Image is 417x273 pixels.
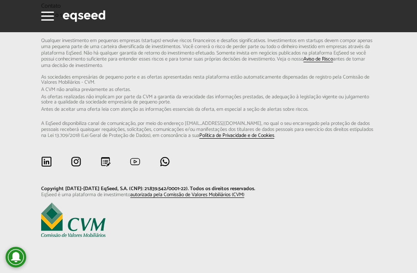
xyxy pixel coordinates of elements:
p: Copyright [DATE]-[DATE] EqSeed, S.A. (CNPJ: 21.839.542/0001-22). Todos os direitos reservados. [41,186,376,192]
a: Aviso de Risco [303,57,333,62]
a: autorizada pela Comissão de Valores Mobiliários (CVM) [130,192,244,198]
p: Qualquer investimento em pequenas empresas (startups) envolve riscos financeiros e desafios signi... [41,38,376,139]
img: youtube.svg [130,156,141,167]
span: As ofertas realizadas não implicam por parte da CVM a garantia da veracidade das informações p... [41,94,376,105]
a: Política de Privacidade e de Cookies [199,133,274,139]
img: linkedin.svg [41,156,52,167]
span: As sociedades empresárias de pequeno porte e as ofertas apresentadas nesta plataforma estão aut... [41,75,376,85]
span: A CVM não analisa previamente as ofertas. [41,87,376,92]
img: EqSeed é uma plataforma de investimento autorizada pela Comissão de Valores Mobiliários (CVM) [41,203,105,237]
img: blog.svg [100,156,111,167]
img: whatsapp.svg [159,156,170,167]
img: EqSeed [63,9,105,23]
p: EqSeed é uma plataforma de investimento [41,192,376,198]
img: instagram.svg [71,156,81,167]
span: Antes de aceitar uma oferta leia com atenção as informações essenciais da oferta, em especial... [41,107,376,112]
